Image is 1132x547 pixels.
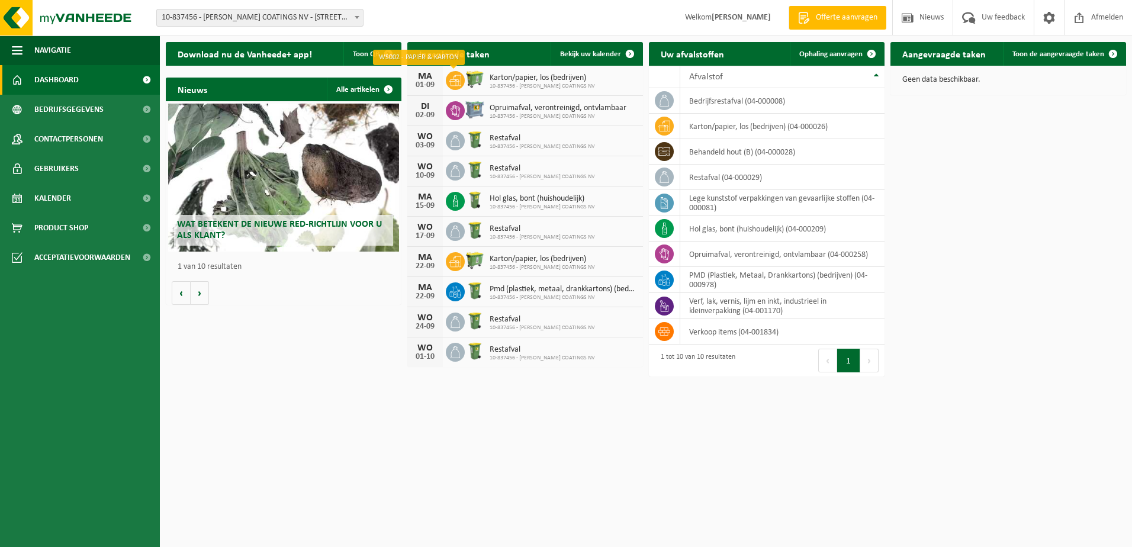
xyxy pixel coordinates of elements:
span: Bedrijfsgegevens [34,95,104,124]
span: Opruimafval, verontreinigd, ontvlambaar [490,104,626,113]
span: Toon QR [353,50,380,58]
h2: Aangevraagde taken [890,42,998,65]
td: lege kunststof verpakkingen van gevaarlijke stoffen (04-000081) [680,190,885,216]
span: 10-837456 - [PERSON_NAME] COATINGS NV [490,173,595,181]
div: WO [413,343,437,353]
img: PB-AP-0800-MET-02-01 [465,99,485,120]
div: 17-09 [413,232,437,240]
img: WB-0240-HPE-GN-50 [465,341,485,361]
div: MA [413,283,437,292]
td: opruimafval, verontreinigd, ontvlambaar (04-000258) [680,242,885,267]
span: Bekijk uw kalender [560,50,621,58]
div: 10-09 [413,172,437,180]
span: Kalender [34,184,71,213]
span: Acceptatievoorwaarden [34,243,130,272]
button: Toon QR [343,42,400,66]
img: WB-0240-HPE-GN-50 [465,220,485,240]
span: Navigatie [34,36,71,65]
div: WO [413,223,437,232]
div: WO [413,313,437,323]
h2: Uw afvalstoffen [649,42,736,65]
button: Next [860,349,879,372]
span: 10-837456 - [PERSON_NAME] COATINGS NV [490,324,595,332]
span: 10-837456 - DEBAL COATINGS NV - 8800 ROESELARE, ONLEDEBEEKSTRAAT 9 [156,9,364,27]
h2: Nieuws [166,78,219,101]
span: Toon de aangevraagde taken [1012,50,1104,58]
div: 15-09 [413,202,437,210]
span: Contactpersonen [34,124,103,154]
a: Bekijk uw kalender [551,42,642,66]
div: 02-09 [413,111,437,120]
div: DI [413,102,437,111]
div: 01-09 [413,81,437,89]
img: WB-0240-HPE-GN-50 [465,160,485,180]
span: 10-837456 - [PERSON_NAME] COATINGS NV [490,113,626,120]
span: Wat betekent de nieuwe RED-richtlijn voor u als klant? [177,220,382,240]
a: Ophaling aanvragen [790,42,883,66]
a: Alle artikelen [327,78,400,101]
a: Offerte aanvragen [789,6,886,30]
div: 22-09 [413,262,437,271]
div: MA [413,192,437,202]
span: 10-837456 - [PERSON_NAME] COATINGS NV [490,264,595,271]
div: 24-09 [413,323,437,331]
button: Vorige [172,281,191,305]
div: 03-09 [413,141,437,150]
span: 10-837456 - [PERSON_NAME] COATINGS NV [490,143,595,150]
td: PMD (Plastiek, Metaal, Drankkartons) (bedrijven) (04-000978) [680,267,885,293]
img: WB-0140-HPE-GN-50 [465,190,485,210]
span: 10-837456 - [PERSON_NAME] COATINGS NV [490,204,595,211]
span: Restafval [490,164,595,173]
td: bedrijfsrestafval (04-000008) [680,88,885,114]
span: Offerte aanvragen [813,12,880,24]
td: verkoop items (04-001834) [680,319,885,345]
h2: Download nu de Vanheede+ app! [166,42,324,65]
img: WB-0660-HPE-GN-50 [465,250,485,271]
p: 1 van 10 resultaten [178,263,395,271]
span: 10-837456 - [PERSON_NAME] COATINGS NV [490,234,595,241]
div: 1 tot 10 van 10 resultaten [655,347,735,374]
div: MA [413,72,437,81]
div: MA [413,253,437,262]
span: 10-837456 - [PERSON_NAME] COATINGS NV [490,294,637,301]
span: 10-837456 - [PERSON_NAME] COATINGS NV [490,355,595,362]
span: Pmd (plastiek, metaal, drankkartons) (bedrijven) [490,285,637,294]
strong: [PERSON_NAME] [712,13,771,22]
span: 10-837456 - [PERSON_NAME] COATINGS NV [490,83,595,90]
td: hol glas, bont (huishoudelijk) (04-000209) [680,216,885,242]
img: WB-0240-HPE-GN-50 [465,130,485,150]
td: restafval (04-000029) [680,165,885,190]
span: Product Shop [34,213,88,243]
span: Dashboard [34,65,79,95]
img: WB-0240-HPE-GN-50 [465,311,485,331]
span: 10-837456 - DEBAL COATINGS NV - 8800 ROESELARE, ONLEDEBEEKSTRAAT 9 [157,9,363,26]
td: verf, lak, vernis, lijm en inkt, industrieel in kleinverpakking (04-001170) [680,293,885,319]
div: 22-09 [413,292,437,301]
a: Toon de aangevraagde taken [1003,42,1125,66]
span: Hol glas, bont (huishoudelijk) [490,194,595,204]
div: WO [413,162,437,172]
img: WB-0660-HPE-GN-50 [465,69,485,89]
button: Volgende [191,281,209,305]
img: WB-0240-HPE-GN-50 [465,281,485,301]
button: 1 [837,349,860,372]
td: karton/papier, los (bedrijven) (04-000026) [680,114,885,139]
span: Restafval [490,224,595,234]
div: WO [413,132,437,141]
span: Ophaling aanvragen [799,50,863,58]
span: Karton/papier, los (bedrijven) [490,255,595,264]
div: 01-10 [413,353,437,361]
span: Restafval [490,134,595,143]
span: Gebruikers [34,154,79,184]
h2: Ingeplande taken [407,42,501,65]
span: Afvalstof [689,72,723,82]
p: Geen data beschikbaar. [902,76,1114,84]
span: Restafval [490,345,595,355]
span: Restafval [490,315,595,324]
td: behandeld hout (B) (04-000028) [680,139,885,165]
button: Previous [818,349,837,372]
span: Karton/papier, los (bedrijven) [490,73,595,83]
a: Wat betekent de nieuwe RED-richtlijn voor u als klant? [168,104,399,252]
